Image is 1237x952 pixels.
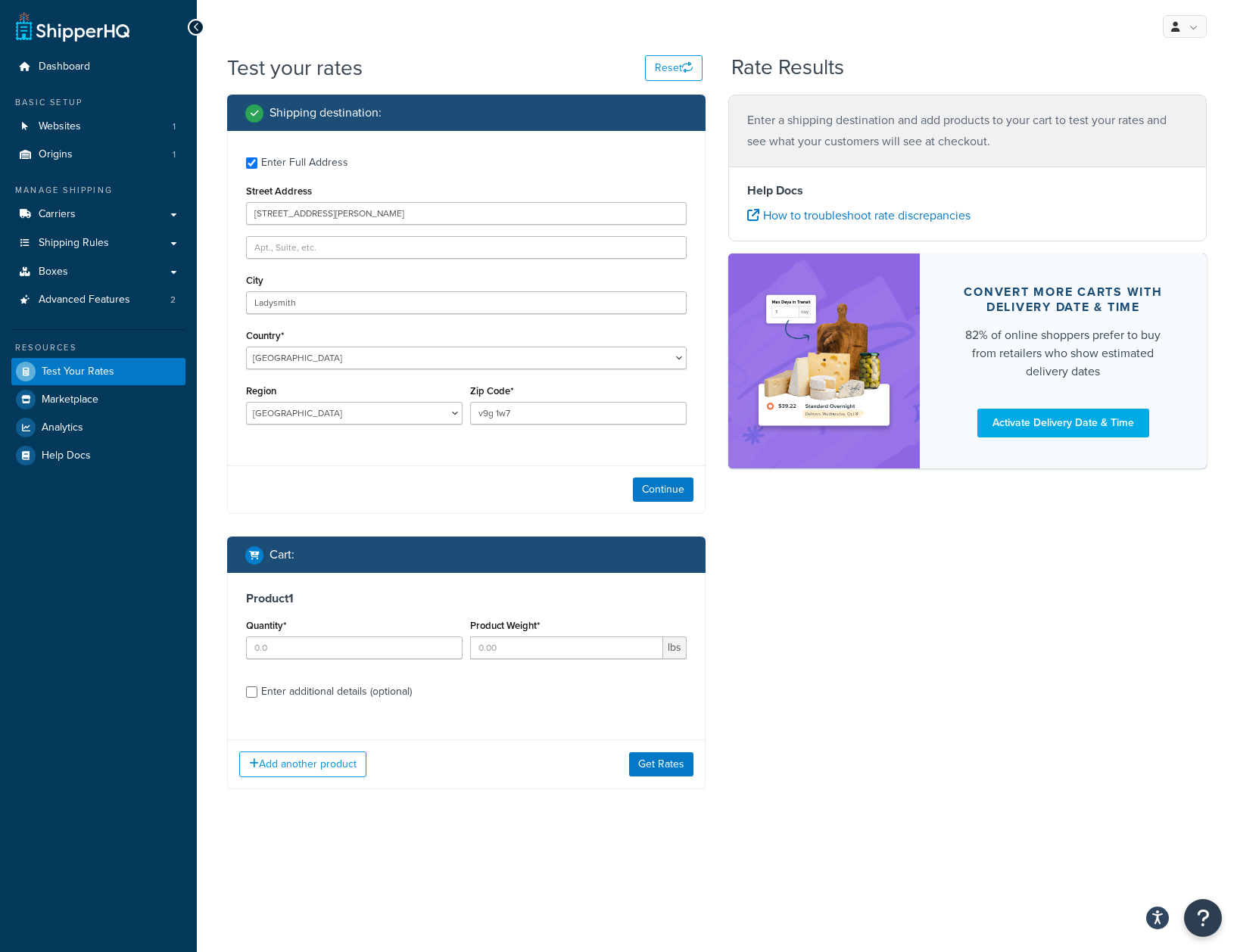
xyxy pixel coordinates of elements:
[39,120,81,133] span: Websites
[11,286,185,314] a: Advanced Features2
[470,385,513,397] label: Zip Code*
[173,120,176,133] span: 1
[11,286,185,314] li: Advanced Features
[270,106,382,120] h2: Shipping destination :
[11,341,185,354] div: Resources
[11,414,185,441] a: Analytics
[39,266,68,278] span: Boxes
[11,442,185,469] a: Help Docs
[246,636,463,659] input: 0.0
[956,326,1170,381] div: 82% of online shoppers prefer to buy from retailers who show estimated delivery dates
[11,184,185,197] div: Manage Shipping
[645,55,703,81] button: Reset
[11,113,185,141] li: Websites
[1184,899,1222,937] button: Open Resource Center
[11,113,185,141] a: Websites1
[11,358,185,385] a: Test Your Rates
[39,61,90,73] span: Dashboard
[246,620,286,631] label: Quantity*
[11,141,185,169] li: Origins
[170,294,176,306] span: 2
[747,182,1188,200] h4: Help Docs
[747,207,971,224] a: How to troubleshoot rate discrepancies
[731,56,844,79] h2: Rate Results
[11,53,185,81] a: Dashboard
[11,386,185,413] a: Marketplace
[11,141,185,169] a: Origins1
[629,752,693,776] button: Get Rates
[246,385,276,397] label: Region
[246,275,263,286] label: City
[11,96,185,109] div: Basic Setup
[246,236,687,259] input: Apt., Suite, etc.
[747,110,1188,152] p: Enter a shipping destination and add products to your cart to test your rates and see what your c...
[39,294,130,306] span: Advanced Features
[246,686,257,698] input: Enter additional details (optional)
[227,53,363,82] h1: Test your rates
[246,157,257,169] input: Enter Full Address
[11,229,185,257] a: Shipping Rules
[470,620,540,631] label: Product Weight*
[246,185,312,197] label: Street Address
[261,152,348,173] div: Enter Full Address
[261,681,412,702] div: Enter additional details (optional)
[663,636,687,659] span: lbs
[751,276,897,446] img: feature-image-ddt-36eae7f7280da8017bfb280eaccd9c446f90b1fe08728e4019434db127062ab4.png
[173,148,176,161] span: 1
[42,422,83,434] span: Analytics
[246,591,687,606] h3: Product 1
[39,148,73,161] span: Origins
[42,450,91,462] span: Help Docs
[977,409,1149,437] a: Activate Delivery Date & Time
[42,394,98,406] span: Marketplace
[633,478,693,502] button: Continue
[246,330,284,341] label: Country*
[39,237,109,250] span: Shipping Rules
[956,285,1170,315] div: Convert more carts with delivery date & time
[42,366,114,378] span: Test Your Rates
[11,258,185,286] a: Boxes
[239,751,366,777] button: Add another product
[470,636,663,659] input: 0.00
[11,201,185,229] a: Carriers
[270,548,294,562] h2: Cart :
[39,208,76,221] span: Carriers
